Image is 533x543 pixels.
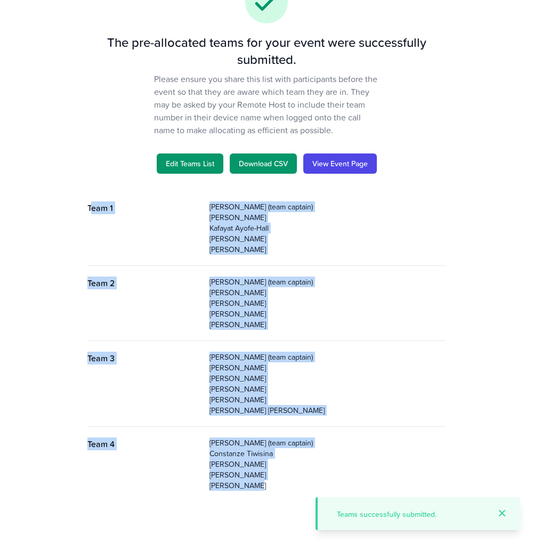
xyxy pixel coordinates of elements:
[209,244,446,255] p: [PERSON_NAME]
[209,212,446,223] p: [PERSON_NAME]
[209,352,446,362] p: [PERSON_NAME] (team captain)
[209,201,446,212] p: [PERSON_NAME] (team captain)
[87,437,201,450] p: Team 4
[154,72,379,136] p: Please ensure you share this list with participants before the event so that they are aware which...
[303,153,377,174] a: View Event Page
[209,223,446,233] p: Kafayat Ayofe-Hall
[87,352,201,364] p: Team 3
[87,201,201,214] p: Team 1
[209,362,446,373] p: [PERSON_NAME]
[157,153,223,174] a: Edit Teams List
[209,394,446,405] p: [PERSON_NAME]
[209,459,446,469] p: [PERSON_NAME]
[209,298,446,309] p: [PERSON_NAME]
[87,277,201,289] p: Team 2
[209,277,446,287] p: [PERSON_NAME] (team captain)
[209,480,446,491] p: [PERSON_NAME]
[209,309,446,319] p: [PERSON_NAME]
[337,509,488,520] p: Teams successfully submitted.
[209,233,446,244] p: [PERSON_NAME]
[230,153,297,174] a: Download CSV
[209,373,446,384] p: [PERSON_NAME]
[209,287,446,298] p: [PERSON_NAME]
[209,319,446,330] p: [PERSON_NAME]
[209,405,446,416] p: [PERSON_NAME] [PERSON_NAME]
[79,34,454,68] h3: The pre-allocated teams for your event were successfully submitted.
[209,384,446,394] p: [PERSON_NAME]
[209,469,446,480] p: [PERSON_NAME]
[209,437,446,448] p: [PERSON_NAME] (team captain)
[209,448,446,459] p: Constanze Tiwisina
